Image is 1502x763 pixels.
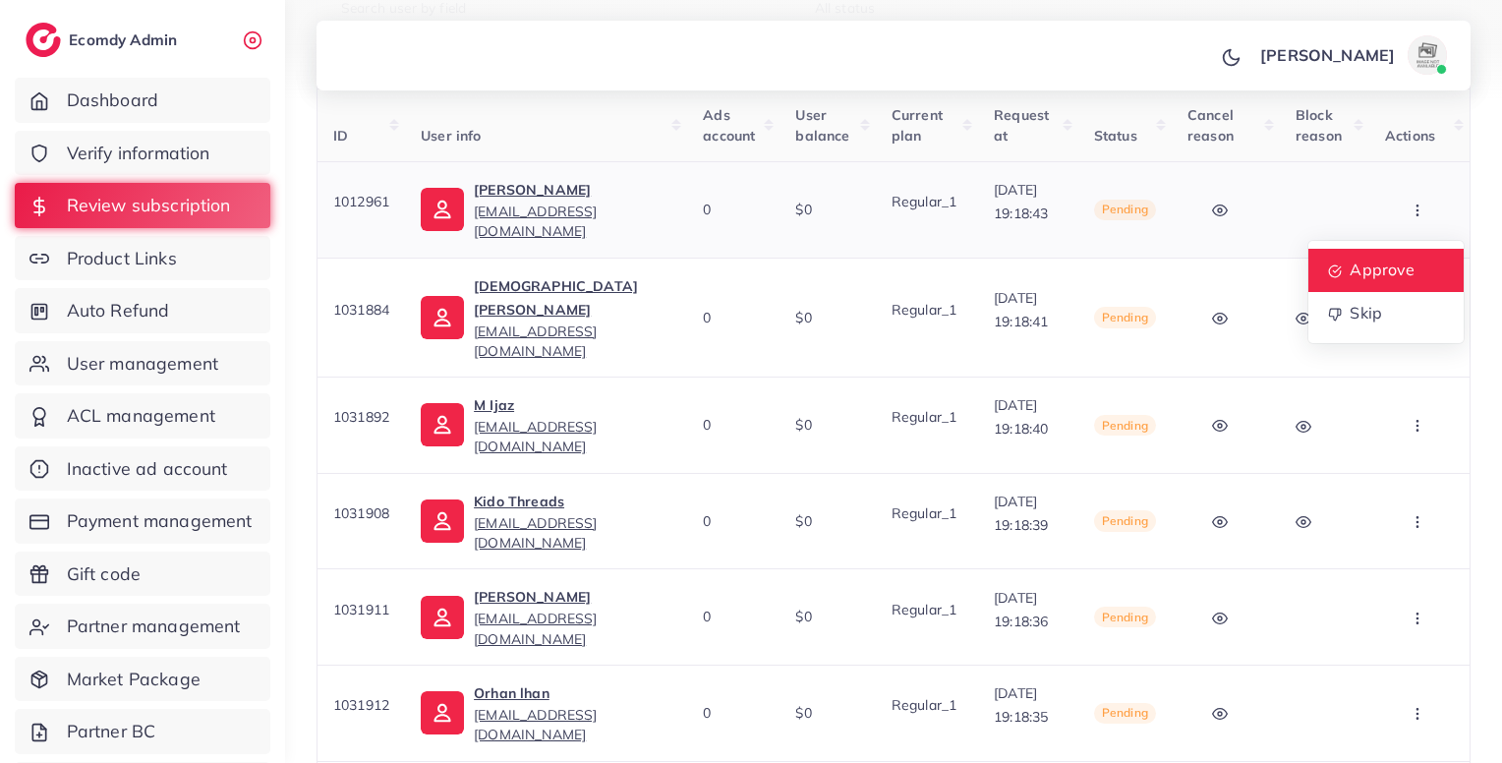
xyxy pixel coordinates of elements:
[795,703,859,723] div: $0
[703,415,764,435] div: 0
[1094,200,1156,221] span: Pending
[333,693,389,717] p: 1031912
[994,393,1063,440] p: [DATE] 19:18:40
[795,308,859,327] div: $0
[67,193,231,218] span: Review subscription
[67,351,218,377] span: User management
[474,274,671,322] p: [DEMOGRAPHIC_DATA][PERSON_NAME]
[703,308,764,327] div: 0
[67,298,170,323] span: Auto Refund
[1385,127,1435,145] span: Actions
[15,288,270,333] a: Auto Refund
[474,418,597,455] span: [EMAIL_ADDRESS][DOMAIN_NAME]
[795,415,859,435] div: $0
[994,490,1063,537] p: [DATE] 19:18:39
[474,706,597,743] span: [EMAIL_ADDRESS][DOMAIN_NAME]
[1094,307,1156,328] span: Pending
[1094,127,1137,145] span: Status
[333,405,389,429] p: 1031892
[994,586,1063,633] p: [DATE] 19:18:36
[474,490,671,513] p: Kido Threads
[15,604,270,649] a: Partner management
[892,501,962,525] p: Regular_1
[474,681,671,705] p: Orhan lhan
[15,393,270,439] a: ACL management
[474,203,597,240] span: [EMAIL_ADDRESS][DOMAIN_NAME]
[421,403,464,446] img: ic-user-info.36bf1079.svg
[15,78,270,123] a: Dashboard
[67,561,141,587] span: Gift code
[994,178,1063,225] p: [DATE] 19:18:43
[67,141,210,166] span: Verify information
[69,30,182,49] h2: Ecomdy Admin
[474,393,671,457] a: M Ijaz[EMAIL_ADDRESS][DOMAIN_NAME]
[1350,303,1382,323] span: Skip
[15,341,270,386] a: User management
[421,691,464,734] img: ic-user-info.36bf1079.svg
[892,298,962,322] p: Regular_1
[15,183,270,228] a: Review subscription
[67,667,201,692] span: Market Package
[1094,510,1156,532] span: Pending
[421,296,464,339] img: ic-user-info.36bf1079.svg
[67,246,177,271] span: Product Links
[474,514,597,552] span: [EMAIL_ADDRESS][DOMAIN_NAME]
[1187,106,1234,144] span: Cancel reason
[1094,607,1156,628] span: Pending
[421,499,464,543] img: ic-user-info.36bf1079.svg
[703,511,764,531] div: 0
[474,585,671,649] a: [PERSON_NAME][EMAIL_ADDRESS][DOMAIN_NAME]
[474,681,671,745] a: Orhan lhan[EMAIL_ADDRESS][DOMAIN_NAME]
[26,23,61,57] img: logo
[67,614,241,639] span: Partner management
[795,511,859,531] div: $0
[333,127,348,145] span: ID
[994,106,1049,144] span: Request at
[1094,415,1156,437] span: Pending
[703,200,764,219] div: 0
[15,131,270,176] a: Verify information
[333,190,389,213] p: 1012961
[15,499,270,544] a: Payment management
[892,190,962,213] p: Regular_1
[795,106,849,144] span: User balance
[795,607,859,626] div: $0
[892,106,943,144] span: Current plan
[15,236,270,281] a: Product Links
[15,446,270,492] a: Inactive ad account
[1350,260,1415,279] span: Approve
[26,23,182,57] a: logoEcomdy Admin
[333,501,389,525] p: 1031908
[994,286,1063,333] p: [DATE] 19:18:41
[15,657,270,702] a: Market Package
[474,585,671,609] p: [PERSON_NAME]
[994,681,1063,729] p: [DATE] 19:18:35
[892,598,962,621] p: Regular_1
[421,188,464,231] img: ic-user-info.36bf1079.svg
[703,607,764,626] div: 0
[474,178,671,202] p: [PERSON_NAME]
[1296,106,1342,144] span: Block reason
[892,693,962,717] p: Regular_1
[421,596,464,639] img: ic-user-info.36bf1079.svg
[67,456,228,482] span: Inactive ad account
[795,200,859,219] div: $0
[474,178,671,242] a: [PERSON_NAME][EMAIL_ADDRESS][DOMAIN_NAME]
[67,88,158,113] span: Dashboard
[333,298,389,322] p: 1031884
[703,703,764,723] div: 0
[333,598,389,621] p: 1031911
[474,490,671,554] a: Kido Threads[EMAIL_ADDRESS][DOMAIN_NAME]
[474,393,671,417] p: M Ijaz
[474,274,671,362] a: [DEMOGRAPHIC_DATA][PERSON_NAME][EMAIL_ADDRESS][DOMAIN_NAME]
[67,403,215,429] span: ACL management
[15,709,270,754] a: Partner BC
[474,323,597,360] span: [EMAIL_ADDRESS][DOMAIN_NAME]
[1094,703,1156,725] span: Pending
[892,405,962,429] p: Regular_1
[703,106,755,144] span: Ads account
[421,127,481,145] span: User info
[474,610,597,647] span: [EMAIL_ADDRESS][DOMAIN_NAME]
[15,552,270,597] a: Gift code
[67,719,156,744] span: Partner BC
